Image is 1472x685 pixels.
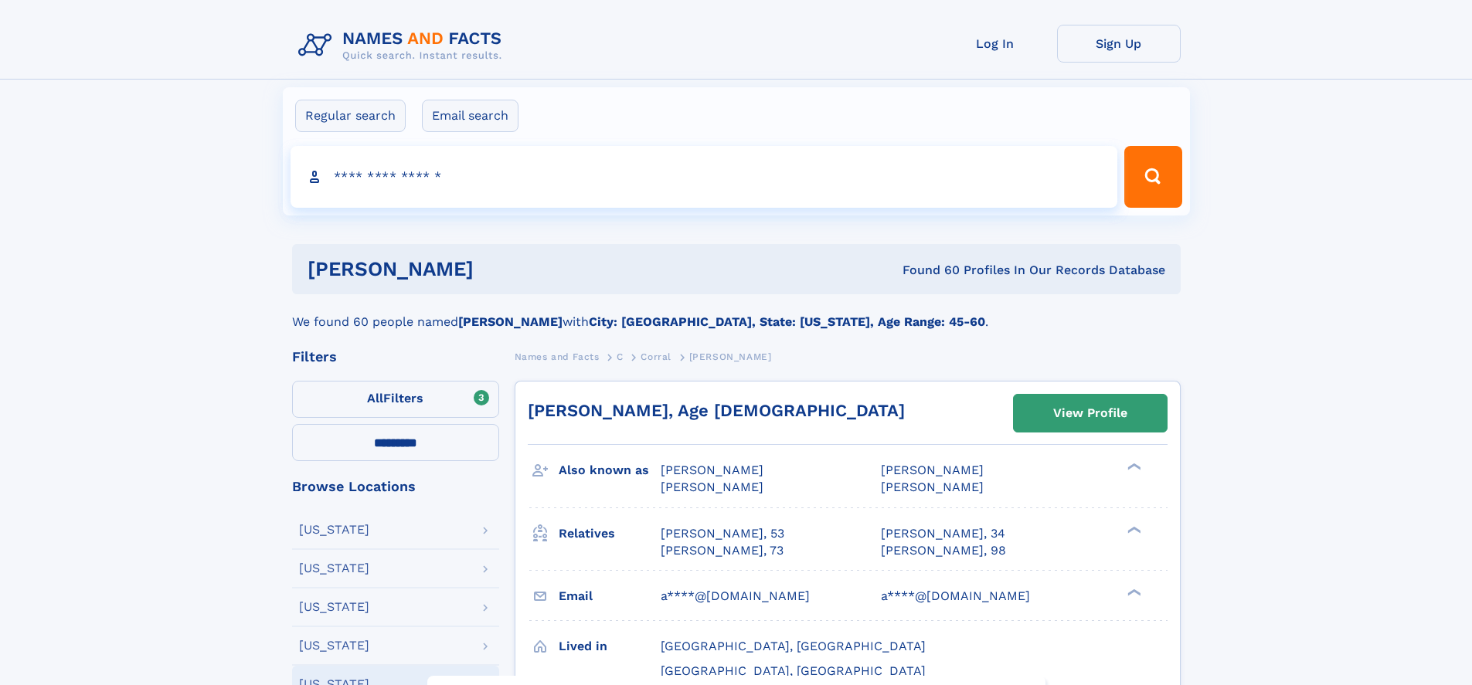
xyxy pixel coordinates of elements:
[458,314,563,329] b: [PERSON_NAME]
[1124,146,1181,208] button: Search Button
[661,663,926,678] span: [GEOGRAPHIC_DATA], [GEOGRAPHIC_DATA]
[589,314,985,329] b: City: [GEOGRAPHIC_DATA], State: [US_STATE], Age Range: 45-60
[367,391,383,405] span: All
[661,639,926,653] span: [GEOGRAPHIC_DATA], [GEOGRAPHIC_DATA]
[559,521,661,547] h3: Relatives
[661,542,784,559] a: [PERSON_NAME], 73
[689,351,772,362] span: [PERSON_NAME]
[295,100,406,132] label: Regular search
[688,262,1165,279] div: Found 60 Profiles In Our Records Database
[661,480,763,494] span: [PERSON_NAME]
[641,351,671,362] span: Corral
[292,294,1181,331] div: We found 60 people named with .
[881,480,984,494] span: [PERSON_NAME]
[299,601,369,613] div: [US_STATE]
[515,347,600,366] a: Names and Facts
[559,457,661,483] h3: Also known as
[1053,395,1127,431] div: View Profile
[617,351,624,362] span: C
[641,347,671,366] a: Corral
[881,525,1005,542] a: [PERSON_NAME], 34
[559,583,661,609] h3: Email
[292,381,499,418] label: Filters
[1124,524,1142,534] div: ❯
[661,463,763,477] span: [PERSON_NAME]
[1124,462,1142,472] div: ❯
[299,524,369,536] div: [US_STATE]
[292,350,499,364] div: Filters
[292,480,499,493] div: Browse Locations
[299,562,369,575] div: [US_STATE]
[308,259,688,279] h1: [PERSON_NAME]
[881,463,984,477] span: [PERSON_NAME]
[1014,395,1167,432] a: View Profile
[661,525,784,542] a: [PERSON_NAME], 53
[559,633,661,660] h3: Lived in
[933,25,1057,63] a: Log In
[617,347,624,366] a: C
[528,401,905,420] a: [PERSON_NAME], Age [DEMOGRAPHIC_DATA]
[1057,25,1181,63] a: Sign Up
[422,100,518,132] label: Email search
[881,542,1006,559] a: [PERSON_NAME], 98
[299,639,369,652] div: [US_STATE]
[1124,587,1142,597] div: ❯
[291,146,1118,208] input: search input
[292,25,515,66] img: Logo Names and Facts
